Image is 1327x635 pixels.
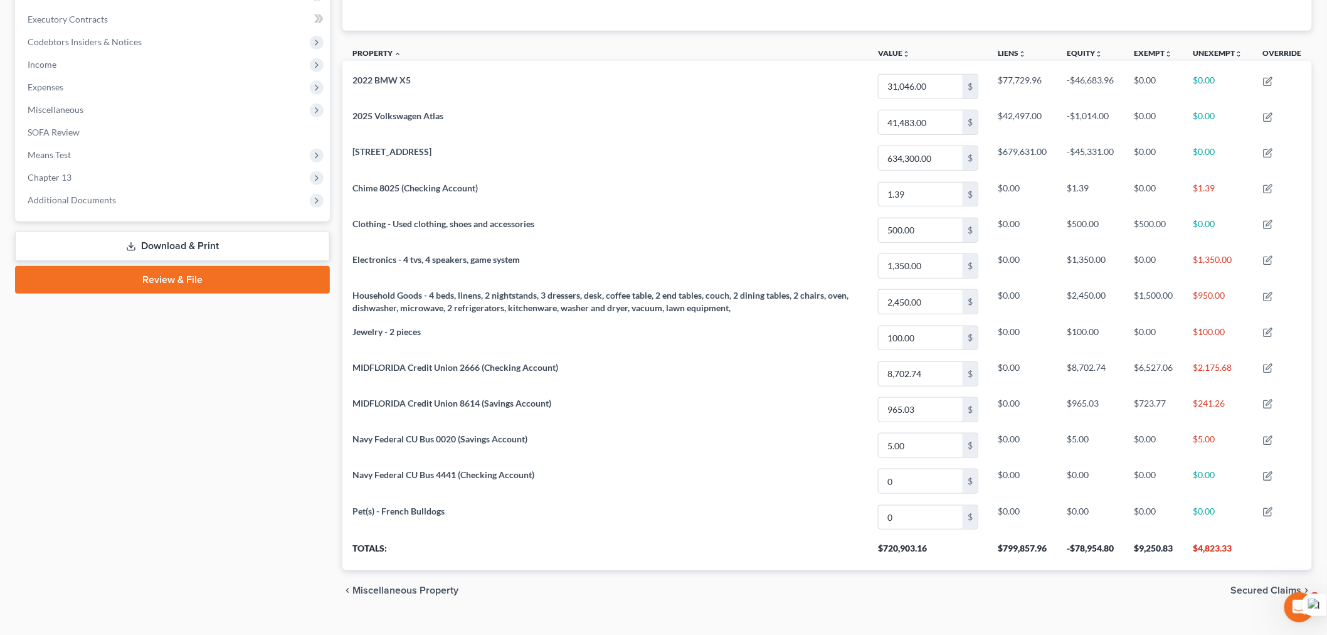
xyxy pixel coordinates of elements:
[879,146,963,170] input: 0.00
[963,362,978,386] div: $
[988,356,1057,392] td: $0.00
[28,195,116,205] span: Additional Documents
[1057,105,1124,141] td: -$1,014.00
[1183,427,1253,463] td: $5.00
[1057,499,1124,535] td: $0.00
[1183,499,1253,535] td: $0.00
[1183,68,1253,104] td: $0.00
[1057,356,1124,392] td: $8,702.74
[1124,68,1183,104] td: $0.00
[1310,592,1320,602] span: 4
[988,176,1057,212] td: $0.00
[879,326,963,350] input: 0.00
[879,183,963,206] input: 0.00
[1284,592,1314,622] iframe: Intercom live chat
[18,8,330,31] a: Executory Contracts
[963,218,978,242] div: $
[963,75,978,99] div: $
[1057,392,1124,427] td: $965.03
[988,535,1057,570] th: $799,857.96
[1183,320,1253,356] td: $100.00
[963,183,978,206] div: $
[352,183,478,193] span: Chime 8025 (Checking Account)
[1057,535,1124,570] th: -$78,954.80
[352,254,520,265] span: Electronics - 4 tvs, 4 speakers, game system
[963,398,978,422] div: $
[879,506,963,530] input: 0.00
[28,172,71,183] span: Chapter 13
[963,110,978,134] div: $
[1124,464,1183,499] td: $0.00
[1183,535,1253,570] th: $4,823.33
[1183,356,1253,392] td: $2,175.68
[988,392,1057,427] td: $0.00
[342,585,352,595] i: chevron_left
[1183,284,1253,319] td: $950.00
[1124,392,1183,427] td: $723.77
[352,585,458,595] span: Miscellaneous Property
[988,68,1057,104] td: $77,729.96
[1124,535,1183,570] th: $9,250.83
[1057,212,1124,248] td: $500.00
[1057,284,1124,319] td: $2,450.00
[1183,212,1253,248] td: $0.00
[1057,176,1124,212] td: $1.39
[28,104,83,115] span: Miscellaneous
[1183,105,1253,141] td: $0.00
[1057,141,1124,176] td: -$45,331.00
[879,469,963,493] input: 0.00
[879,362,963,386] input: 0.00
[1124,320,1183,356] td: $0.00
[1124,105,1183,141] td: $0.00
[18,121,330,144] a: SOFA Review
[1124,284,1183,319] td: $1,500.00
[352,75,411,85] span: 2022 BMW X5
[1231,585,1312,595] button: Secured Claims chevron_right
[28,14,108,24] span: Executory Contracts
[342,585,458,595] button: chevron_left Miscellaneous Property
[879,218,963,242] input: 0.00
[1057,320,1124,356] td: $100.00
[988,248,1057,284] td: $0.00
[963,146,978,170] div: $
[352,362,558,373] span: MIDFLORIDA Credit Union 2666 (Checking Account)
[868,535,988,570] th: $720,903.16
[988,427,1057,463] td: $0.00
[1253,41,1312,69] th: Override
[1096,50,1103,58] i: unfold_more
[352,506,445,516] span: Pet(s) - French Bulldogs
[963,469,978,493] div: $
[1124,499,1183,535] td: $0.00
[879,110,963,134] input: 0.00
[352,218,534,229] span: Clothing - Used clothing, shoes and accessories
[352,434,527,444] span: Navy Federal CU Bus 0020 (Savings Account)
[352,290,849,313] span: Household Goods - 4 beds, linens, 2 nightstands, 3 dressers, desk, coffee table, 2 end tables, co...
[879,434,963,457] input: 0.00
[1067,48,1103,58] a: Equityunfold_more
[1124,356,1183,392] td: $6,527.06
[1019,50,1027,58] i: unfold_more
[352,146,431,157] span: [STREET_ADDRESS]
[988,212,1057,248] td: $0.00
[1183,176,1253,212] td: $1.39
[1183,248,1253,284] td: $1,350.00
[1124,212,1183,248] td: $500.00
[988,320,1057,356] td: $0.00
[963,290,978,314] div: $
[1183,141,1253,176] td: $0.00
[988,141,1057,176] td: $679,631.00
[1183,392,1253,427] td: $241.26
[352,398,551,408] span: MIDFLORIDA Credit Union 8614 (Savings Account)
[1057,427,1124,463] td: $5.00
[1057,464,1124,499] td: $0.00
[352,48,401,58] a: Property expand_less
[1165,50,1173,58] i: unfold_more
[988,464,1057,499] td: $0.00
[988,284,1057,319] td: $0.00
[1057,248,1124,284] td: $1,350.00
[963,254,978,278] div: $
[1193,48,1243,58] a: Unexemptunfold_more
[1231,585,1302,595] span: Secured Claims
[879,398,963,422] input: 0.00
[963,506,978,530] div: $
